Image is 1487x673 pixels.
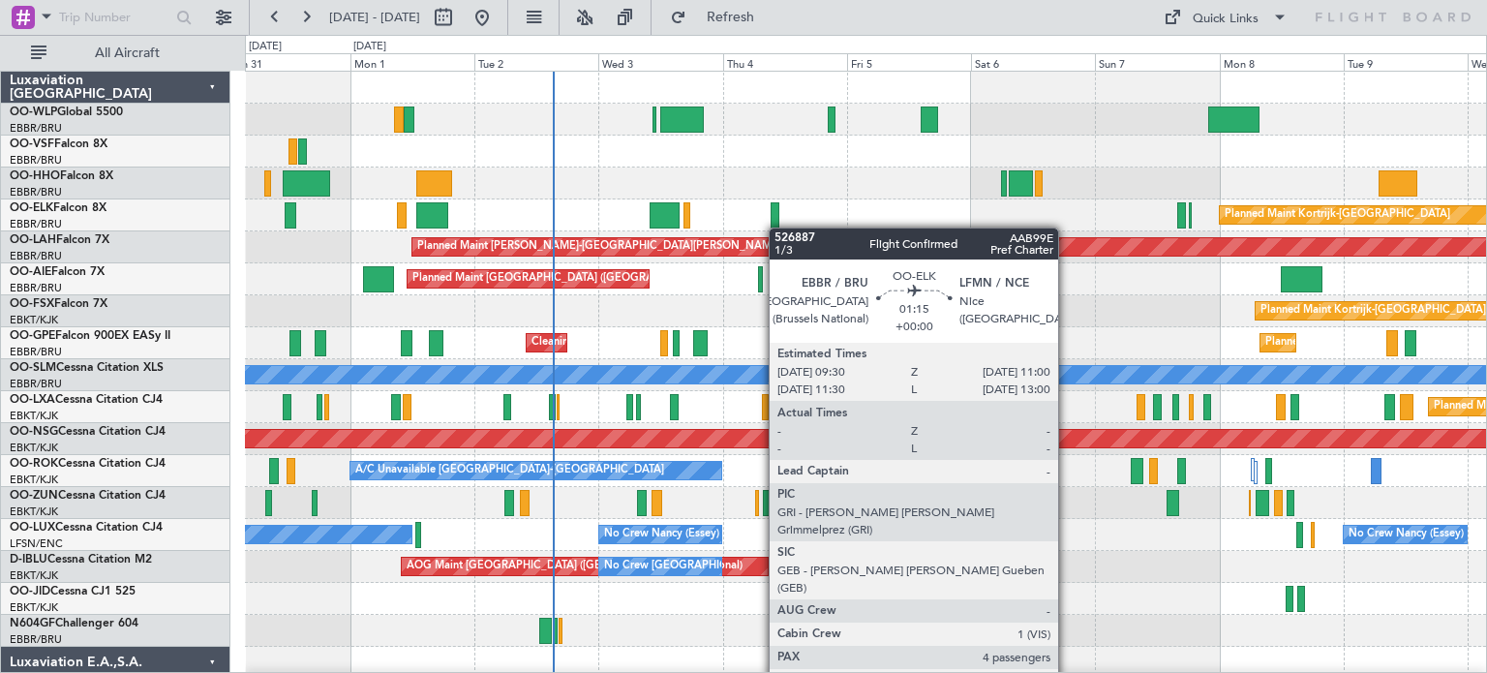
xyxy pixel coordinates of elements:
[10,490,166,502] a: OO-ZUNCessna Citation CJ4
[355,456,664,485] div: A/C Unavailable [GEOGRAPHIC_DATA]-[GEOGRAPHIC_DATA]
[417,232,989,261] div: Planned Maint [PERSON_NAME]-[GEOGRAPHIC_DATA][PERSON_NAME] ([GEOGRAPHIC_DATA][PERSON_NAME])
[604,552,928,581] div: No Crew [GEOGRAPHIC_DATA] ([GEOGRAPHIC_DATA] National)
[10,330,170,342] a: OO-GPEFalcon 900EX EASy II
[10,409,58,423] a: EBKT/KJK
[249,39,282,55] div: [DATE]
[10,426,58,438] span: OO-NSG
[10,426,166,438] a: OO-NSGCessna Citation CJ4
[10,249,62,263] a: EBBR/BRU
[10,217,62,231] a: EBBR/BRU
[10,185,62,199] a: EBBR/BRU
[1154,2,1297,33] button: Quick Links
[10,298,107,310] a: OO-FSXFalcon 7X
[10,170,60,182] span: OO-HHO
[10,618,138,629] a: N604GFChallenger 604
[10,536,63,551] a: LFSN/ENC
[1260,296,1486,325] div: Planned Maint Kortrijk-[GEOGRAPHIC_DATA]
[10,266,51,278] span: OO-AIE
[329,9,420,26] span: [DATE] - [DATE]
[10,202,106,214] a: OO-ELKFalcon 8X
[784,264,1148,293] div: Unplanned Maint [GEOGRAPHIC_DATA] ([GEOGRAPHIC_DATA] National)
[971,53,1095,71] div: Sat 6
[21,38,210,69] button: All Aircraft
[10,522,55,534] span: OO-LUX
[531,328,855,357] div: Cleaning [GEOGRAPHIC_DATA] ([GEOGRAPHIC_DATA] National)
[10,202,53,214] span: OO-ELK
[353,39,386,55] div: [DATE]
[10,107,57,118] span: OO-WLP
[10,490,58,502] span: OO-ZUN
[10,234,56,246] span: OO-LAH
[10,138,107,150] a: OO-VSFFalcon 8X
[1225,200,1450,229] div: Planned Maint Kortrijk-[GEOGRAPHIC_DATA]
[847,53,971,71] div: Fri 5
[10,522,163,534] a: OO-LUXCessna Citation CJ4
[10,554,47,566] span: D-IBLU
[10,458,166,470] a: OO-ROKCessna Citation CJ4
[412,264,717,293] div: Planned Maint [GEOGRAPHIC_DATA] ([GEOGRAPHIC_DATA])
[10,138,54,150] span: OO-VSF
[10,281,62,295] a: EBBR/BRU
[10,345,62,359] a: EBBR/BRU
[10,107,123,118] a: OO-WLPGlobal 5500
[10,266,105,278] a: OO-AIEFalcon 7X
[10,298,54,310] span: OO-FSX
[604,520,719,549] div: No Crew Nancy (Essey)
[50,46,204,60] span: All Aircraft
[10,600,58,615] a: EBKT/KJK
[10,362,56,374] span: OO-SLM
[10,568,58,583] a: EBKT/KJK
[59,3,170,32] input: Trip Number
[10,362,164,374] a: OO-SLMCessna Citation XLS
[10,313,58,327] a: EBKT/KJK
[10,441,58,455] a: EBKT/KJK
[10,505,58,519] a: EBKT/KJK
[10,394,163,406] a: OO-LXACessna Citation CJ4
[10,473,58,487] a: EBKT/KJK
[10,234,109,246] a: OO-LAHFalcon 7X
[10,153,62,168] a: EBBR/BRU
[227,53,350,71] div: Sun 31
[10,458,58,470] span: OO-ROK
[10,170,113,182] a: OO-HHOFalcon 8X
[1349,520,1464,549] div: No Crew Nancy (Essey)
[661,2,777,33] button: Refresh
[407,552,743,581] div: AOG Maint [GEOGRAPHIC_DATA] ([GEOGRAPHIC_DATA] National)
[10,586,136,597] a: OO-JIDCessna CJ1 525
[10,121,62,136] a: EBBR/BRU
[10,377,62,391] a: EBBR/BRU
[1193,10,1259,29] div: Quick Links
[474,53,598,71] div: Tue 2
[10,330,55,342] span: OO-GPE
[10,554,152,566] a: D-IBLUCessna Citation M2
[350,53,474,71] div: Mon 1
[10,394,55,406] span: OO-LXA
[690,11,772,24] span: Refresh
[1220,53,1344,71] div: Mon 8
[10,632,62,647] a: EBBR/BRU
[1095,53,1219,71] div: Sun 7
[598,53,722,71] div: Wed 3
[10,618,55,629] span: N604GF
[10,586,50,597] span: OO-JID
[1344,53,1468,71] div: Tue 9
[723,53,847,71] div: Thu 4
